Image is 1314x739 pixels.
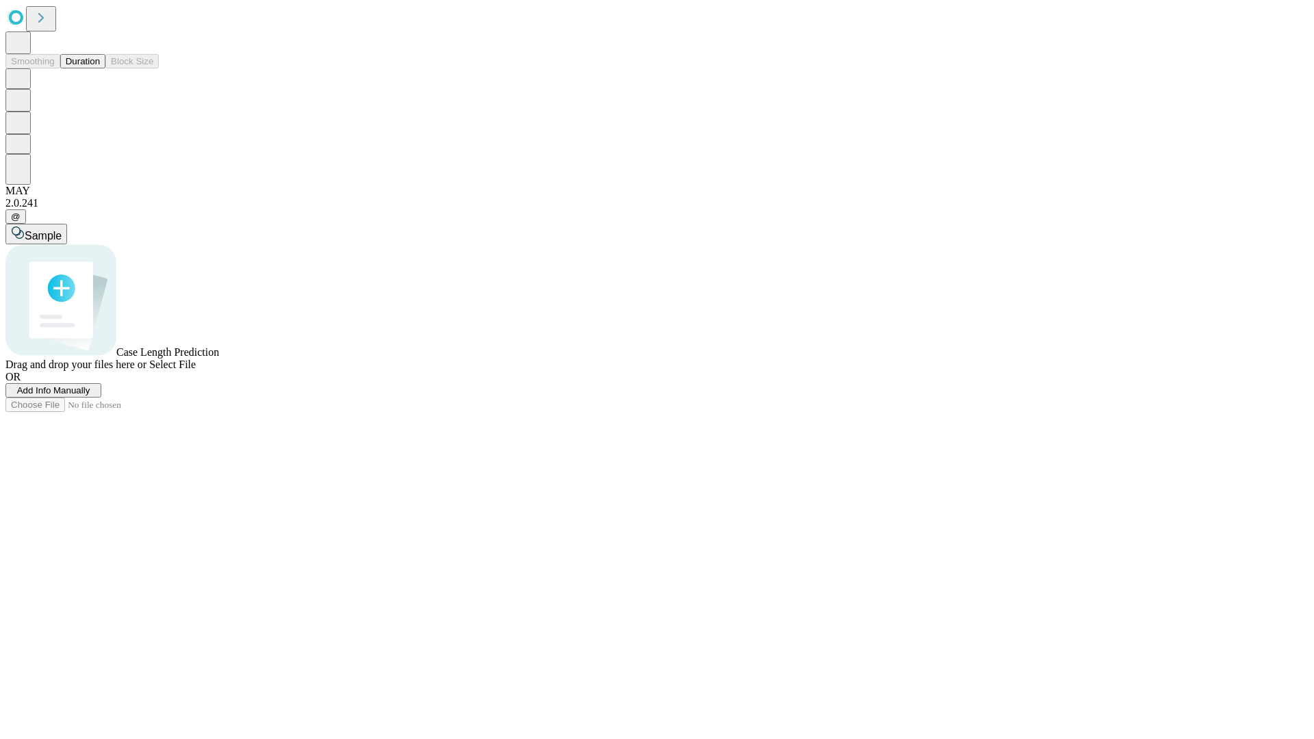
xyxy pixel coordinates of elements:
[5,224,67,244] button: Sample
[5,383,101,398] button: Add Info Manually
[5,54,60,68] button: Smoothing
[5,197,1309,209] div: 2.0.241
[5,185,1309,197] div: MAY
[5,209,26,224] button: @
[5,371,21,383] span: OR
[116,346,219,358] span: Case Length Prediction
[149,359,196,370] span: Select File
[105,54,159,68] button: Block Size
[11,211,21,222] span: @
[60,54,105,68] button: Duration
[25,230,62,242] span: Sample
[5,359,146,370] span: Drag and drop your files here or
[17,385,90,396] span: Add Info Manually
